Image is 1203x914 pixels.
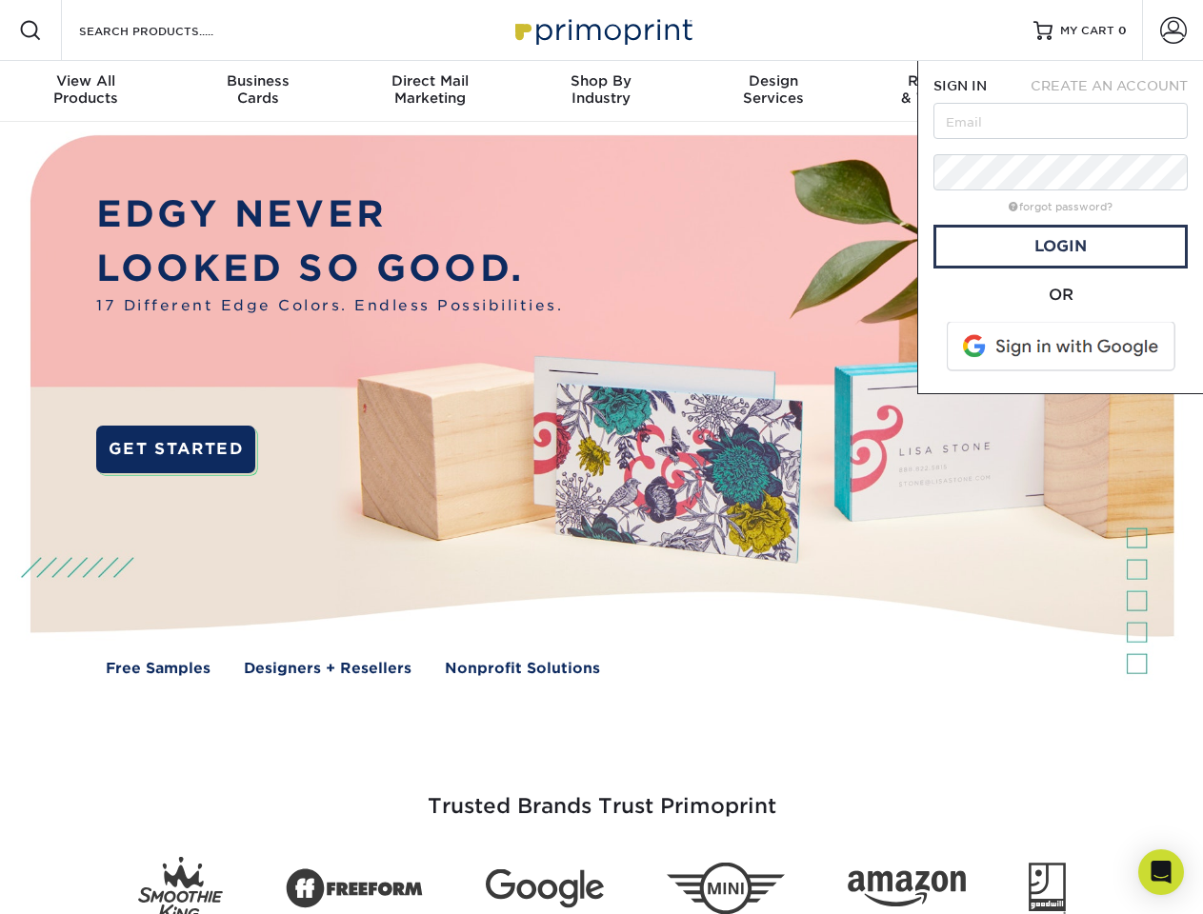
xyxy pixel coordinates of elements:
span: MY CART [1060,23,1114,39]
a: GET STARTED [96,426,255,473]
img: Primoprint [507,10,697,50]
div: Cards [171,72,343,107]
div: Open Intercom Messenger [1138,849,1184,895]
input: Email [933,103,1188,139]
a: BusinessCards [171,61,343,122]
a: Shop ByIndustry [515,61,687,122]
a: Resources& Templates [859,61,1031,122]
span: 17 Different Edge Colors. Endless Possibilities. [96,295,563,317]
a: Login [933,225,1188,268]
span: Direct Mail [344,72,515,89]
span: Resources [859,72,1031,89]
div: Services [688,72,859,107]
a: Direct MailMarketing [344,61,515,122]
div: & Templates [859,72,1031,107]
div: Industry [515,72,687,107]
iframe: Google Customer Reviews [5,856,162,907]
h3: Trusted Brands Trust Primoprint [45,748,1159,842]
span: SIGN IN [933,78,987,93]
div: OR [933,284,1188,307]
div: Marketing [344,72,515,107]
img: Goodwill [1029,863,1066,914]
span: 0 [1118,24,1127,37]
span: Design [688,72,859,89]
span: Shop By [515,72,687,89]
span: Business [171,72,343,89]
p: LOOKED SO GOOD. [96,242,563,296]
input: SEARCH PRODUCTS..... [77,19,263,42]
a: forgot password? [1009,201,1113,213]
img: Google [486,869,604,908]
a: Designers + Resellers [244,658,411,680]
p: EDGY NEVER [96,188,563,242]
img: Amazon [848,871,966,907]
span: CREATE AN ACCOUNT [1031,78,1188,93]
a: DesignServices [688,61,859,122]
a: Nonprofit Solutions [445,658,600,680]
a: Free Samples [106,658,211,680]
